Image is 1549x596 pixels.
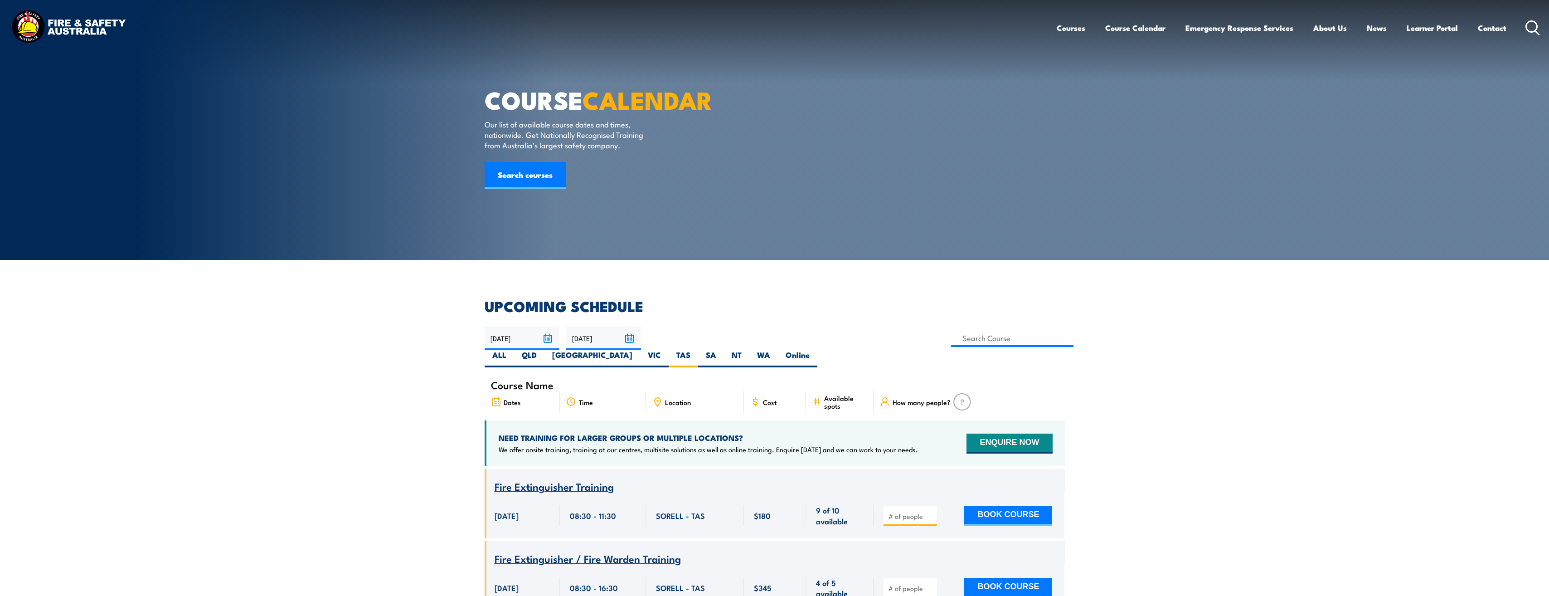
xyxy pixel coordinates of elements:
[656,510,705,521] span: SORELL - TAS
[485,299,1065,312] h2: UPCOMING SCHEDULE
[665,398,691,406] span: Location
[824,394,867,410] span: Available spots
[514,350,544,367] label: QLD
[763,398,777,406] span: Cost
[579,398,593,406] span: Time
[749,350,778,367] label: WA
[754,582,772,593] span: $345
[1185,16,1293,40] a: Emergency Response Services
[583,80,713,118] strong: CALENDAR
[485,162,566,189] a: Search courses
[485,89,709,110] h1: COURSE
[495,479,614,494] span: Fire Extinguisher Training
[499,433,918,443] h4: NEED TRAINING FOR LARGER GROUPS OR MULTIPLE LOCATIONS?
[499,445,918,454] p: We offer onsite training, training at our centres, multisite solutions as well as online training...
[495,481,614,493] a: Fire Extinguisher Training
[1313,16,1347,40] a: About Us
[504,398,521,406] span: Dates
[485,350,514,367] label: ALL
[485,327,559,350] input: From date
[1105,16,1165,40] a: Course Calendar
[698,350,724,367] label: SA
[1407,16,1458,40] a: Learner Portal
[778,350,817,367] label: Online
[485,119,650,151] p: Our list of available course dates and times, nationwide. Get Nationally Recognised Training from...
[889,584,934,593] input: # of people
[495,551,681,566] span: Fire Extinguisher / Fire Warden Training
[966,434,1052,454] button: ENQUIRE NOW
[495,510,519,521] span: [DATE]
[951,329,1074,347] input: Search Course
[570,582,618,593] span: 08:30 - 16:30
[889,512,934,521] input: # of people
[893,398,951,406] span: How many people?
[491,381,554,389] span: Course Name
[669,350,698,367] label: TAS
[495,553,681,565] a: Fire Extinguisher / Fire Warden Training
[544,350,640,367] label: [GEOGRAPHIC_DATA]
[1367,16,1387,40] a: News
[816,505,864,526] span: 9 of 10 available
[754,510,771,521] span: $180
[570,510,616,521] span: 08:30 - 11:30
[724,350,749,367] label: NT
[1057,16,1085,40] a: Courses
[656,582,705,593] span: SORELL - TAS
[1478,16,1506,40] a: Contact
[495,582,519,593] span: [DATE]
[964,506,1052,526] button: BOOK COURSE
[566,327,641,350] input: To date
[640,350,669,367] label: VIC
